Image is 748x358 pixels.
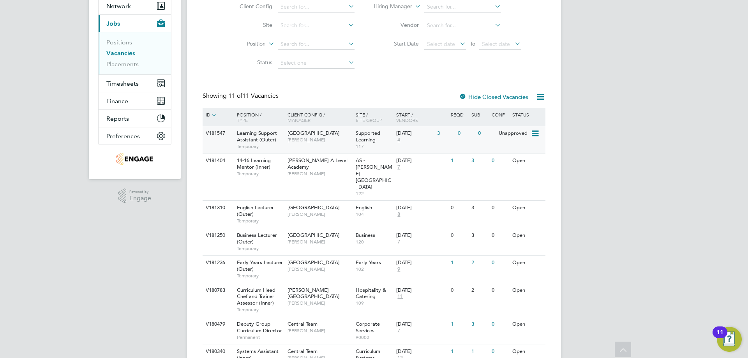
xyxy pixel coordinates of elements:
div: Unapproved [497,126,531,141]
span: Curriculum Head Chef and Trainer Assessor (Inner) [237,287,275,307]
button: Timesheets [99,75,171,92]
div: Status [510,108,544,121]
div: Open [510,283,544,298]
div: 0 [449,228,469,243]
span: Reports [106,115,129,122]
div: V180479 [204,317,231,332]
div: [DATE] [396,259,447,266]
span: Preferences [106,132,140,140]
span: Business [356,232,375,238]
div: Start / [394,108,449,127]
span: 7 [396,239,401,245]
a: Placements [106,60,139,68]
a: Positions [106,39,132,46]
span: 109 [356,300,393,306]
div: 0 [490,283,510,298]
span: [GEOGRAPHIC_DATA] [288,232,340,238]
span: 4 [396,137,401,143]
div: Open [510,201,544,215]
span: Select date [482,41,510,48]
div: V181404 [204,153,231,168]
div: 3 [435,126,455,141]
span: Temporary [237,218,284,224]
div: V181310 [204,201,231,215]
div: Sub [469,108,490,121]
div: 1 [449,153,469,168]
div: [DATE] [396,348,447,355]
span: Finance [106,97,128,105]
div: 0 [449,201,469,215]
span: [GEOGRAPHIC_DATA] [288,259,340,266]
div: Site / [354,108,395,127]
button: Finance [99,92,171,109]
span: Business Lecturer (Outer) [237,232,277,245]
span: English [356,204,372,211]
div: Open [510,153,544,168]
div: 0 [476,126,496,141]
div: 3 [469,228,490,243]
div: 3 [469,153,490,168]
span: Early Years Lecturer (Outer) [237,259,283,272]
div: Open [510,256,544,270]
span: Vendors [396,117,418,123]
div: 11 [716,332,723,342]
input: Search for... [278,2,355,12]
span: 7 [396,328,401,334]
div: V180783 [204,283,231,298]
button: Open Resource Center, 11 new notifications [717,327,742,352]
span: [PERSON_NAME] [288,239,352,245]
div: V181250 [204,228,231,243]
span: 104 [356,211,393,217]
div: [DATE] [396,205,447,211]
div: 0 [449,283,469,298]
div: ID [204,108,231,122]
span: Timesheets [106,80,139,87]
label: Site [228,21,272,28]
span: 117 [356,143,393,150]
label: Hide Closed Vacancies [459,93,528,101]
span: 102 [356,266,393,272]
span: Temporary [237,171,284,177]
div: Conf [490,108,510,121]
button: Jobs [99,15,171,32]
span: [PERSON_NAME] [288,266,352,272]
button: Preferences [99,127,171,145]
span: Manager [288,117,310,123]
span: Network [106,2,131,10]
a: Go to home page [98,153,171,165]
span: Select date [427,41,455,48]
input: Search for... [278,39,355,50]
span: [GEOGRAPHIC_DATA] [288,130,340,136]
span: Engage [129,195,151,202]
div: 0 [490,228,510,243]
div: 0 [456,126,476,141]
label: Status [228,59,272,66]
div: 0 [490,153,510,168]
span: Site Group [356,117,382,123]
span: Hospitality & Catering [356,287,386,300]
span: [PERSON_NAME] [288,171,352,177]
span: Type [237,117,248,123]
div: 0 [490,317,510,332]
div: [DATE] [396,232,447,239]
span: English Lecturer (Outer) [237,204,274,217]
div: V181547 [204,126,231,141]
span: Temporary [237,307,284,313]
span: Permanent [237,334,284,340]
a: Vacancies [106,49,135,57]
span: Supported Learning [356,130,380,143]
span: [PERSON_NAME] [288,328,352,334]
div: 1 [449,256,469,270]
span: [PERSON_NAME] [288,211,352,217]
span: Temporary [237,143,284,150]
input: Search for... [278,20,355,31]
span: 11 [396,293,404,300]
a: Powered byEngage [118,189,152,203]
span: 14-16 Learning Mentor (Inner) [237,157,271,170]
div: Showing [203,92,280,100]
span: 11 Vacancies [228,92,279,100]
span: Jobs [106,20,120,27]
div: Position / [231,108,286,127]
label: Vendor [374,21,419,28]
span: Learning Support Assistant (Outer) [237,130,277,143]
